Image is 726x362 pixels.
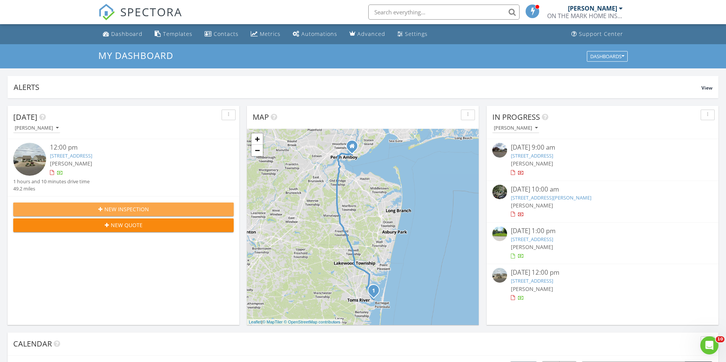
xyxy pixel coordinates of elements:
a: [STREET_ADDRESS][PERSON_NAME] [511,194,591,201]
iframe: Intercom live chat [700,336,718,354]
a: Templates [152,27,195,41]
span: Map [253,112,269,122]
div: [PERSON_NAME] [494,125,538,131]
button: Dashboards [587,51,628,62]
img: streetview [492,226,507,241]
div: 139 weiner st, Staten Island NY 10309 [352,146,357,150]
img: The Best Home Inspection Software - Spectora [98,4,115,20]
a: [STREET_ADDRESS] [50,152,92,159]
button: [PERSON_NAME] [13,123,60,133]
div: 596 Baron St, Toms River, NJ 08753 [374,290,378,295]
img: streetview [492,268,507,283]
button: [PERSON_NAME] [492,123,539,133]
a: [DATE] 12:00 pm [STREET_ADDRESS] [PERSON_NAME] [492,268,713,302]
input: Search everything... [368,5,520,20]
span: [PERSON_NAME] [511,243,553,251]
button: New Inspection [13,203,234,216]
span: [DATE] [13,112,37,122]
a: [STREET_ADDRESS] [511,152,553,159]
span: [PERSON_NAME] [511,202,553,209]
a: Support Center [568,27,626,41]
a: [DATE] 1:00 pm [STREET_ADDRESS] [PERSON_NAME] [492,226,713,260]
span: New Quote [111,221,143,229]
div: ON THE MARK HOME INSPECTIONS [547,12,623,20]
span: View [701,85,712,91]
a: [STREET_ADDRESS] [511,236,553,243]
div: Metrics [260,30,281,37]
div: 49.2 miles [13,185,90,192]
a: SPECTORA [98,10,182,26]
div: Automations [301,30,337,37]
div: [PERSON_NAME] [15,125,59,131]
div: | [247,319,342,325]
span: In Progress [492,112,540,122]
a: Leaflet [249,320,261,324]
a: [STREET_ADDRESS] [511,277,553,284]
div: Settings [405,30,428,37]
span: 10 [716,336,724,342]
a: [DATE] 10:00 am [STREET_ADDRESS][PERSON_NAME] [PERSON_NAME] [492,185,713,218]
a: Contacts [202,27,242,41]
a: © MapTiler [262,320,283,324]
span: SPECTORA [120,4,182,20]
span: Calendar [13,339,52,349]
a: Zoom in [251,133,263,145]
span: [PERSON_NAME] [511,160,553,167]
span: New Inspection [104,205,149,213]
div: Templates [163,30,192,37]
a: Automations (Basic) [290,27,340,41]
a: Settings [394,27,431,41]
img: streetview [492,185,507,200]
span: [PERSON_NAME] [511,285,553,292]
a: Zoom out [251,145,263,156]
div: 12:00 pm [50,143,215,152]
div: 1 hours and 10 minutes drive time [13,178,90,185]
i: 1 [372,288,375,294]
div: Support Center [579,30,623,37]
div: Contacts [214,30,239,37]
a: Advanced [346,27,388,41]
span: My Dashboard [98,49,173,62]
div: [DATE] 1:00 pm [511,226,695,236]
span: [PERSON_NAME] [50,160,92,167]
div: Dashboards [590,54,624,59]
div: [DATE] 10:00 am [511,185,695,194]
a: Metrics [248,27,284,41]
div: [DATE] 12:00 pm [511,268,695,277]
div: Advanced [357,30,385,37]
button: New Quote [13,218,234,232]
div: [PERSON_NAME] [568,5,617,12]
div: [DATE] 9:00 am [511,143,695,152]
a: 12:00 pm [STREET_ADDRESS] [PERSON_NAME] 1 hours and 10 minutes drive time 49.2 miles [13,143,234,192]
div: Dashboard [111,30,143,37]
img: streetview [13,143,46,176]
img: streetview [492,143,507,158]
div: Alerts [14,82,701,92]
a: © OpenStreetMap contributors [284,320,340,324]
a: [DATE] 9:00 am [STREET_ADDRESS] [PERSON_NAME] [492,143,713,176]
a: Dashboard [100,27,146,41]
